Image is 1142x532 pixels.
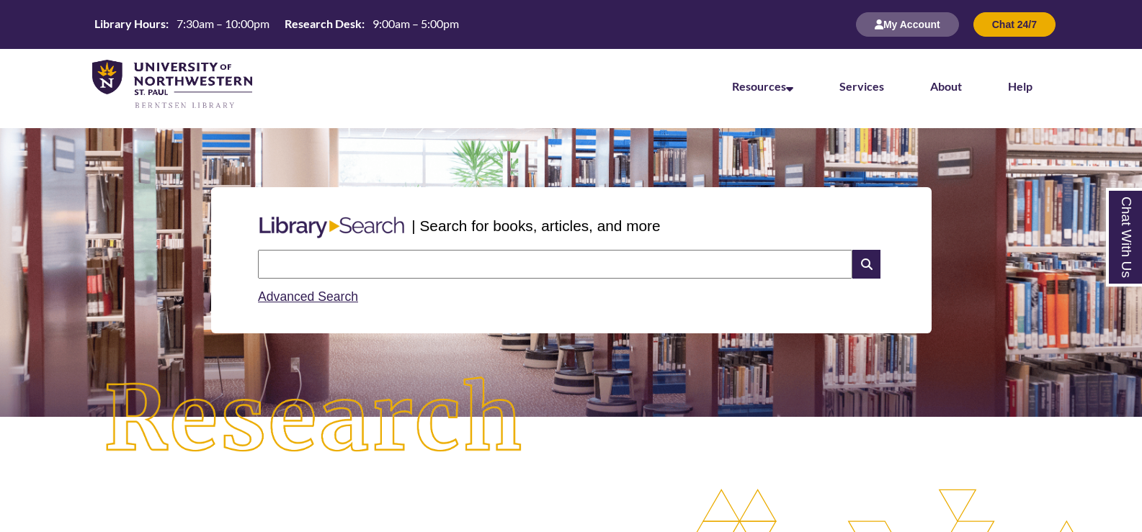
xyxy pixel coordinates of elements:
[732,79,793,93] a: Resources
[89,16,171,32] th: Library Hours:
[856,18,959,30] a: My Account
[973,18,1056,30] a: Chat 24/7
[973,12,1056,37] button: Chat 24/7
[852,250,880,279] i: Search
[856,12,959,37] button: My Account
[252,211,411,244] img: Libary Search
[258,289,358,304] a: Advanced Search
[1008,79,1032,93] a: Help
[930,79,962,93] a: About
[89,16,465,33] a: Hours Today
[92,60,252,110] img: UNWSP Library Logo
[279,16,367,32] th: Research Desk:
[57,330,571,509] img: Research
[411,215,660,237] p: | Search for books, articles, and more
[373,17,459,30] span: 9:00am – 5:00pm
[839,79,884,93] a: Services
[89,16,465,32] table: Hours Today
[177,17,269,30] span: 7:30am – 10:00pm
